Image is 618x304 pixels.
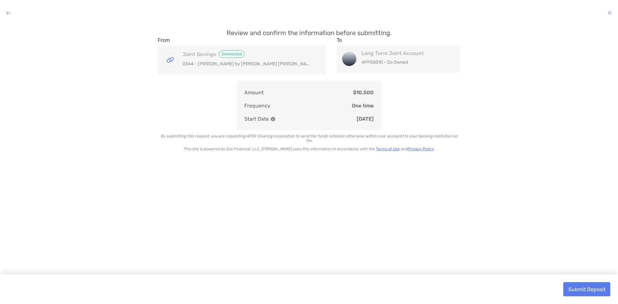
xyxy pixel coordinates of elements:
h4: Long Term Joint Account [361,50,448,56]
label: To [337,37,342,43]
span: Connected [219,50,245,58]
p: Start Date [244,115,275,123]
p: Amount [244,88,264,97]
img: Long Term Joint Account [342,52,356,66]
p: By submitting this request, you are requesting APEX Clearing corporation to send the funds noted ... [158,134,460,143]
p: $10,500 [353,88,374,97]
p: [DATE] [357,115,374,123]
p: Review and confirm the information before submitting. [158,29,460,37]
p: 0344 - [PERSON_NAME] by [PERSON_NAME] [PERSON_NAME] [183,60,311,68]
a: Terms of Use [376,147,400,151]
p: One time [352,102,374,110]
p: This site is powered by Zoe Financial, LLC. [PERSON_NAME] uses this information in accordance wit... [158,147,460,151]
h4: Joint Savings [183,50,311,58]
a: Privacy Policy [407,147,434,151]
img: Joint Savings [163,53,177,67]
p: Frequency [244,102,270,110]
p: 4PF05010 - Co Owned [361,58,448,66]
img: Information Icon [271,117,275,121]
label: From [158,37,170,43]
